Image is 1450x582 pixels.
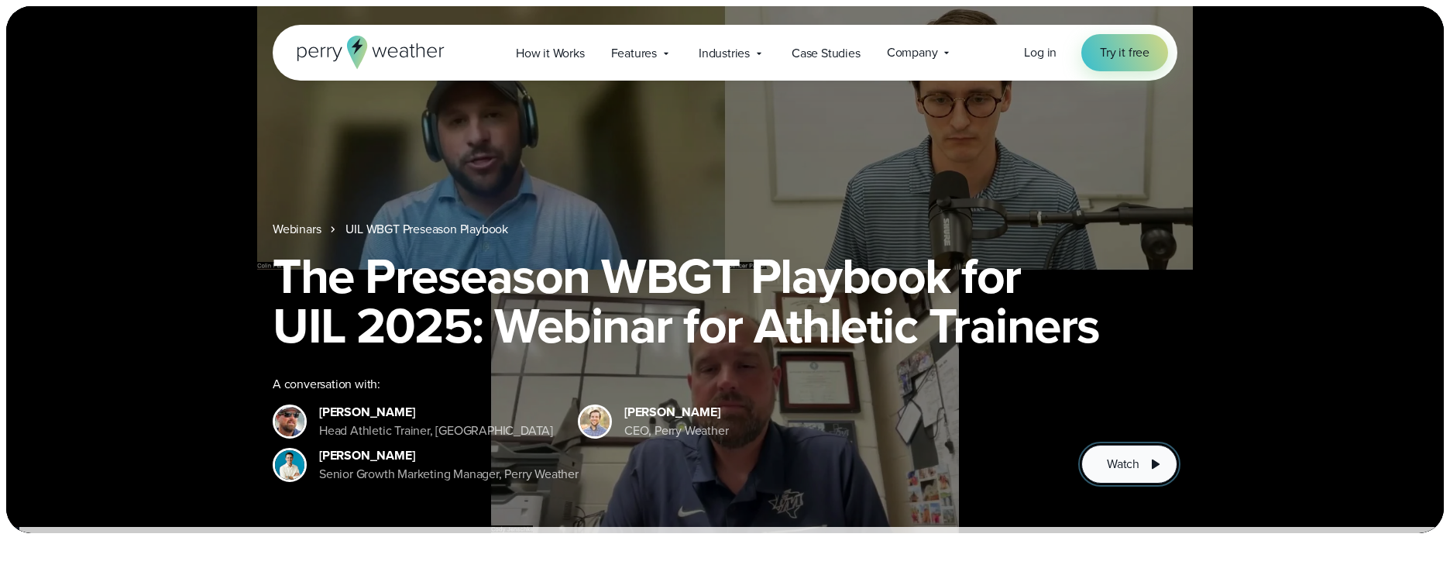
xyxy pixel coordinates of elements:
div: [PERSON_NAME] [319,446,579,465]
img: Colin Perry, CEO of Perry Weather [580,407,610,436]
span: Features [611,44,657,63]
span: Watch [1107,455,1139,474]
span: Industries [699,44,750,63]
div: [PERSON_NAME] [319,403,553,422]
a: Webinars [273,220,321,239]
div: Head Athletic Trainer, [GEOGRAPHIC_DATA] [319,422,553,440]
a: Try it free [1081,34,1168,71]
h1: The Preseason WBGT Playbook for UIL 2025: Webinar for Athletic Trainers [273,251,1177,350]
span: How it Works [516,44,585,63]
img: Spencer Patton, Perry Weather [275,450,304,480]
span: Try it free [1100,43,1149,62]
span: Log in [1024,43,1057,61]
a: UIL WBGT Preseason Playbook [345,220,508,239]
button: Watch [1081,445,1177,484]
a: Log in [1024,43,1057,62]
div: [PERSON_NAME] [624,403,728,422]
div: CEO, Perry Weather [624,422,728,440]
div: Senior Growth Marketing Manager, Perry Weather [319,465,579,484]
nav: Breadcrumb [273,220,1177,239]
a: How it Works [503,37,598,69]
span: Case Studies [792,44,861,63]
a: Case Studies [778,37,874,69]
span: Company [887,43,938,62]
div: A conversation with: [273,375,1057,394]
img: cody-henschke-headshot [275,407,304,436]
